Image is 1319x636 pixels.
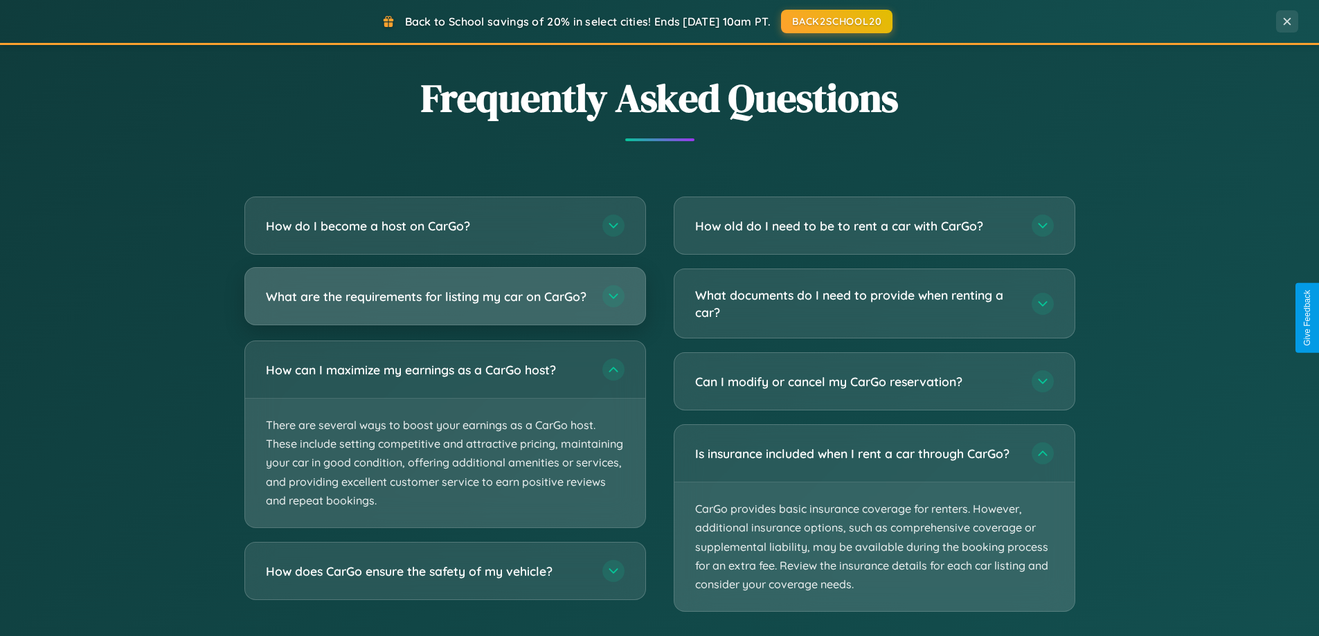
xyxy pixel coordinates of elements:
[266,563,589,580] h3: How does CarGo ensure the safety of my vehicle?
[245,399,645,527] p: There are several ways to boost your earnings as a CarGo host. These include setting competitive ...
[266,217,589,235] h3: How do I become a host on CarGo?
[244,71,1075,125] h2: Frequently Asked Questions
[695,287,1018,320] h3: What documents do I need to provide when renting a car?
[695,217,1018,235] h3: How old do I need to be to rent a car with CarGo?
[405,15,771,28] span: Back to School savings of 20% in select cities! Ends [DATE] 10am PT.
[695,373,1018,390] h3: Can I modify or cancel my CarGo reservation?
[781,10,892,33] button: BACK2SCHOOL20
[1302,290,1312,346] div: Give Feedback
[674,482,1075,611] p: CarGo provides basic insurance coverage for renters. However, additional insurance options, such ...
[695,445,1018,462] h3: Is insurance included when I rent a car through CarGo?
[266,361,589,379] h3: How can I maximize my earnings as a CarGo host?
[266,288,589,305] h3: What are the requirements for listing my car on CarGo?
